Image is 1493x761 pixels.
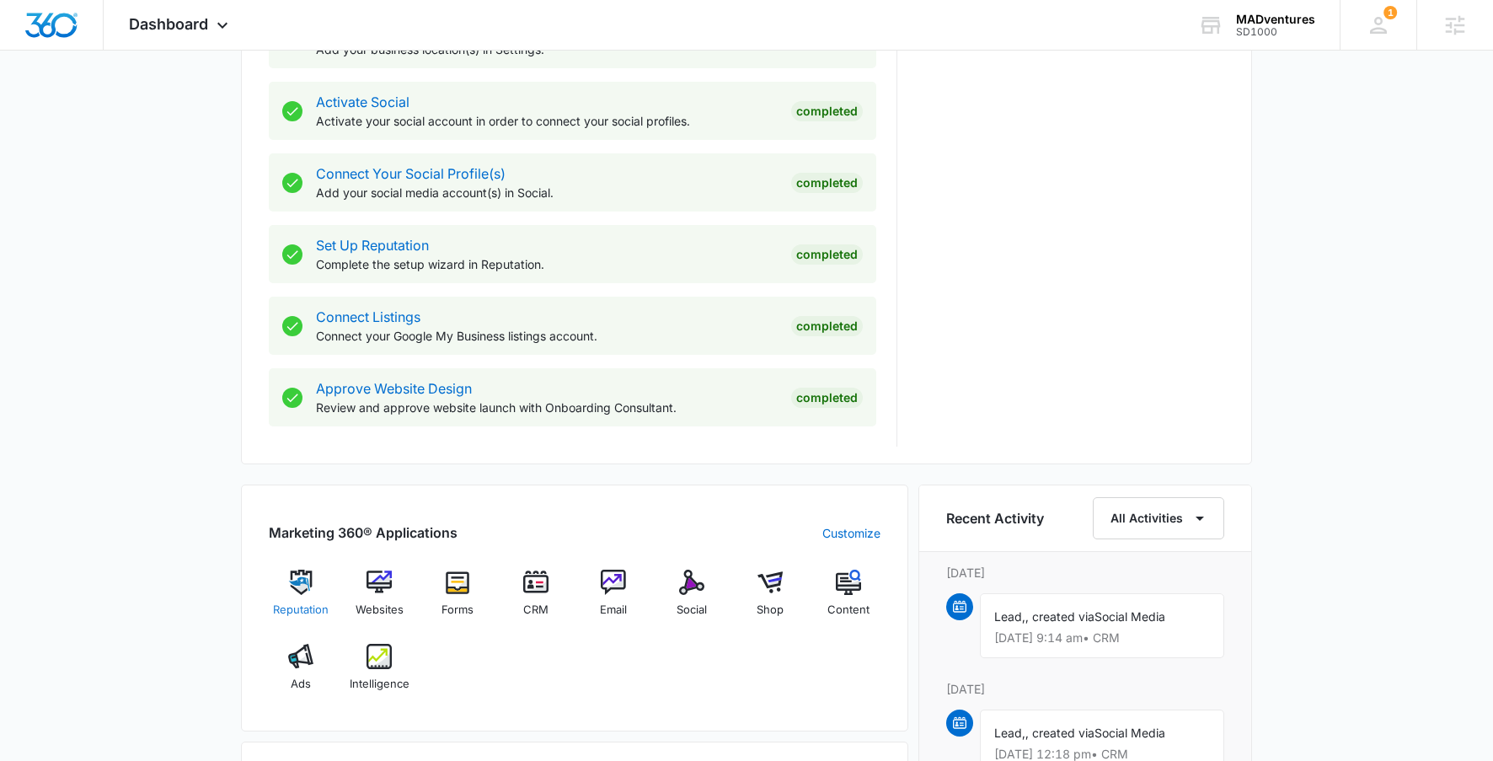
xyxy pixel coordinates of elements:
div: Completed [791,244,863,265]
a: Set Up Reputation [316,237,429,254]
div: Completed [791,388,863,408]
a: Reputation [269,570,334,630]
h2: Marketing 360® Applications [269,523,458,543]
span: 1 [1383,6,1397,19]
p: [DATE] [946,680,1224,698]
a: Approve Website Design [316,380,472,397]
a: Connect Listings [316,308,420,325]
span: Social Media [1094,609,1165,624]
div: Completed [791,101,863,121]
span: CRM [523,602,549,619]
span: Social [677,602,707,619]
span: Lead, [994,726,1025,740]
a: Content [816,570,880,630]
span: Websites [356,602,404,619]
p: Activate your social account in order to connect your social profiles. [316,112,778,130]
div: notifications count [1383,6,1397,19]
p: Review and approve website launch with Onboarding Consultant. [316,399,778,416]
p: [DATE] 9:14 am • CRM [994,632,1210,644]
span: Shop [757,602,784,619]
div: account id [1236,26,1315,38]
span: Content [827,602,870,619]
p: Connect your Google My Business listings account. [316,327,778,345]
a: Shop [738,570,803,630]
button: All Activities [1093,497,1224,539]
a: Intelligence [347,644,412,705]
a: Activate Social [316,94,409,110]
p: [DATE] [946,564,1224,581]
span: Email [600,602,627,619]
span: , created via [1025,609,1094,624]
a: Customize [822,524,880,542]
span: Reputation [273,602,329,619]
a: Email [581,570,646,630]
span: Dashboard [129,15,208,33]
a: Forms [425,570,490,630]
span: Forms [441,602,474,619]
a: Ads [269,644,334,705]
a: CRM [503,570,568,630]
span: Intelligence [350,676,409,693]
span: Ads [291,676,311,693]
h6: Recent Activity [946,508,1044,528]
span: , created via [1025,726,1094,740]
span: Social Media [1094,726,1165,740]
div: Completed [791,173,863,193]
p: Add your social media account(s) in Social. [316,184,778,201]
a: Social [660,570,725,630]
span: Lead, [994,609,1025,624]
a: Connect Your Social Profile(s) [316,165,506,182]
a: Websites [347,570,412,630]
p: Complete the setup wizard in Reputation. [316,255,778,273]
p: [DATE] 12:18 pm • CRM [994,748,1210,760]
div: Completed [791,316,863,336]
div: account name [1236,13,1315,26]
